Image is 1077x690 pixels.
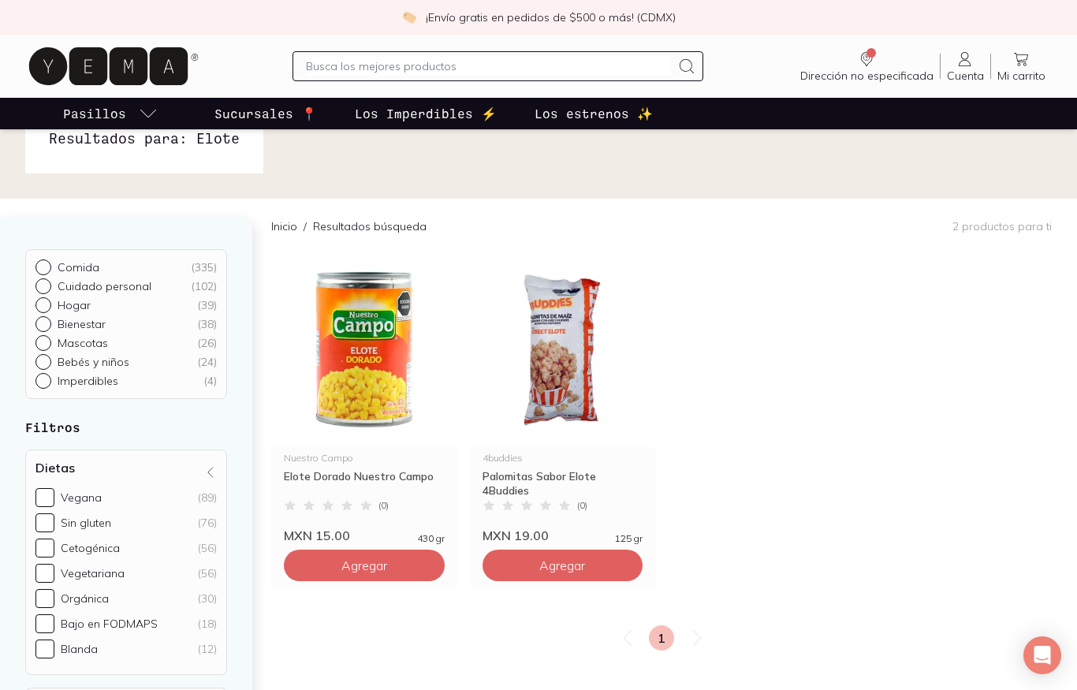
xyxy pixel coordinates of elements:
[58,260,99,274] p: Comida
[470,253,656,543] a: Palomitas Sabor Elote 4Buddies4buddiesPalomitas Sabor Elote 4Buddies(0)MXN 19.00125 gr
[470,253,656,447] img: Palomitas Sabor Elote 4Buddies
[402,10,416,24] img: check
[25,449,227,675] div: Dietas
[214,104,317,123] p: Sucursales 📍
[197,355,217,369] div: ( 24 )
[58,298,91,312] p: Hogar
[35,460,75,476] h4: Dietas
[58,355,129,369] p: Bebés y niños
[483,469,643,498] div: Palomitas Sabor Elote 4Buddies
[531,98,656,129] a: Los estrenos ✨
[198,642,217,656] div: (12)
[35,640,54,658] input: Blanda(12)
[426,9,676,25] p: ¡Envío gratis en pedidos de $500 o más! (CDMX)
[197,317,217,331] div: ( 38 )
[417,534,445,543] span: 430 gr
[191,279,217,293] div: ( 102 )
[649,625,674,651] a: 1
[61,490,102,505] div: Vegana
[198,541,217,555] div: (56)
[61,642,98,656] div: Blanda
[947,69,984,83] span: Cuenta
[63,104,126,123] p: Pasillos
[991,50,1052,83] a: Mi carrito
[577,501,587,510] span: ( 0 )
[191,260,217,274] div: ( 335 )
[284,528,350,543] span: MXN 15.00
[483,453,643,463] div: 4buddies
[198,617,217,631] div: (18)
[60,98,161,129] a: pasillo-todos-link
[341,558,387,573] span: Agregar
[35,614,54,633] input: Bajo en FODMAPS(18)
[615,534,643,543] span: 125 gr
[271,253,457,447] img: Elote Dorado Nuestro Campo
[61,541,120,555] div: Cetogénica
[997,69,1045,83] span: Mi carrito
[211,98,320,129] a: Sucursales 📍
[483,550,643,581] button: Agregar
[284,453,445,463] div: Nuestro Campo
[355,104,497,123] p: Los Imperdibles ⚡️
[35,488,54,507] input: Vegana(89)
[313,218,427,234] p: Resultados búsqueda
[284,550,445,581] button: Agregar
[794,50,940,83] a: Dirección no especificada
[198,566,217,580] div: (56)
[800,69,934,83] span: Dirección no especificada
[61,617,158,631] div: Bajo en FODMAPS
[25,420,80,435] strong: Filtros
[61,566,125,580] div: Vegetariana
[297,218,313,234] span: /
[35,539,54,558] input: Cetogénica(56)
[197,336,217,350] div: ( 26 )
[941,50,990,83] a: Cuenta
[49,128,240,148] h1: Resultados para: Elote
[352,98,500,129] a: Los Imperdibles ⚡️
[306,57,671,76] input: Busca los mejores productos
[198,591,217,606] div: (30)
[58,317,106,331] p: Bienestar
[271,253,457,543] a: Elote Dorado Nuestro CampoNuestro CampoElote Dorado Nuestro Campo(0)MXN 15.00430 gr
[58,279,151,293] p: Cuidado personal
[35,564,54,583] input: Vegetariana(56)
[378,501,389,510] span: ( 0 )
[203,374,217,388] div: ( 4 )
[198,490,217,505] div: (89)
[61,516,111,530] div: Sin gluten
[198,516,217,530] div: (76)
[271,219,297,233] a: Inicio
[35,589,54,608] input: Orgánica(30)
[35,513,54,532] input: Sin gluten(76)
[58,336,108,350] p: Mascotas
[483,528,549,543] span: MXN 19.00
[539,558,585,573] span: Agregar
[197,298,217,312] div: ( 39 )
[952,219,1052,233] p: 2 productos para ti
[535,104,653,123] p: Los estrenos ✨
[58,374,118,388] p: Imperdibles
[1023,636,1061,674] div: Open Intercom Messenger
[61,591,109,606] div: Orgánica
[284,469,445,498] div: Elote Dorado Nuestro Campo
